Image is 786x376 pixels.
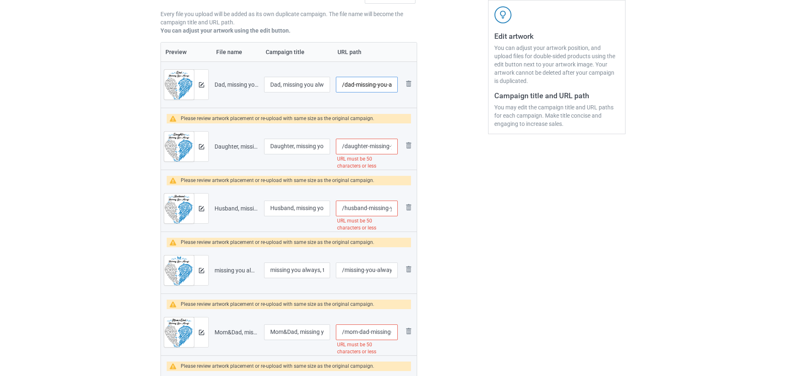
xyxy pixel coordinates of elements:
[404,326,413,336] img: svg+xml;base64,PD94bWwgdmVyc2lvbj0iMS4wIiBlbmNvZGluZz0iVVRGLTgiPz4KPHN2ZyB3aWR0aD0iMjhweCIgaGVpZ2...
[336,154,398,171] div: URL must be 50 characters or less
[164,70,194,105] img: original.png
[336,340,398,357] div: URL must be 50 characters or less
[161,27,290,34] b: You can adjust your artwork using the edit button.
[494,6,512,24] img: svg+xml;base64,PD94bWwgdmVyc2lvbj0iMS4wIiBlbmNvZGluZz0iVVRGLTgiPz4KPHN2ZyB3aWR0aD0iNDJweCIgaGVpZ2...
[212,43,261,61] th: File name
[181,362,374,371] div: Please review artwork placement or re-upload with same size as the original campaign.
[215,142,258,151] div: Daughter, missing you always, the day [DEMOGRAPHIC_DATA] took you home.png
[161,43,212,61] th: Preview
[170,301,181,307] img: warning
[404,202,413,212] img: svg+xml;base64,PD94bWwgdmVyc2lvbj0iMS4wIiBlbmNvZGluZz0iVVRGLTgiPz4KPHN2ZyB3aWR0aD0iMjhweCIgaGVpZ2...
[164,317,194,353] img: original.png
[333,43,401,61] th: URL path
[164,194,194,229] img: original.png
[336,216,398,233] div: URL must be 50 characters or less
[199,330,204,335] img: svg+xml;base64,PD94bWwgdmVyc2lvbj0iMS4wIiBlbmNvZGluZz0iVVRGLTgiPz4KPHN2ZyB3aWR0aD0iMTRweCIgaGVpZ2...
[494,31,619,41] h3: Edit artwork
[170,363,181,369] img: warning
[404,140,413,150] img: svg+xml;base64,PD94bWwgdmVyc2lvbj0iMS4wIiBlbmNvZGluZz0iVVRGLTgiPz4KPHN2ZyB3aWR0aD0iMjhweCIgaGVpZ2...
[199,268,204,273] img: svg+xml;base64,PD94bWwgdmVyc2lvbj0iMS4wIiBlbmNvZGluZz0iVVRGLTgiPz4KPHN2ZyB3aWR0aD0iMTRweCIgaGVpZ2...
[199,82,204,87] img: svg+xml;base64,PD94bWwgdmVyc2lvbj0iMS4wIiBlbmNvZGluZz0iVVRGLTgiPz4KPHN2ZyB3aWR0aD0iMTRweCIgaGVpZ2...
[494,103,619,128] div: You may edit the campaign title and URL paths for each campaign. Make title concise and engaging ...
[181,238,374,247] div: Please review artwork placement or re-upload with same size as the original campaign.
[170,177,181,184] img: warning
[181,300,374,309] div: Please review artwork placement or re-upload with same size as the original campaign.
[215,204,258,213] div: Husband, missing you always, the day [DEMOGRAPHIC_DATA] took you home.png
[164,132,194,167] img: original.png
[181,114,374,123] div: Please review artwork placement or re-upload with same size as the original campaign.
[494,44,619,85] div: You can adjust your artwork position, and upload files for double-sided products using the edit b...
[170,239,181,246] img: warning
[404,79,413,89] img: svg+xml;base64,PD94bWwgdmVyc2lvbj0iMS4wIiBlbmNvZGluZz0iVVRGLTgiPz4KPHN2ZyB3aWR0aD0iMjhweCIgaGVpZ2...
[215,80,258,89] div: Dad, missing you always, the day [DEMOGRAPHIC_DATA] took you home.png
[215,328,258,336] div: Mom&Dad, missing you always, the day [DEMOGRAPHIC_DATA] took you home.png
[199,206,204,211] img: svg+xml;base64,PD94bWwgdmVyc2lvbj0iMS4wIiBlbmNvZGluZz0iVVRGLTgiPz4KPHN2ZyB3aWR0aD0iMTRweCIgaGVpZ2...
[164,255,194,291] img: original.png
[215,266,258,274] div: missing you always, the day [DEMOGRAPHIC_DATA] took you home.png
[170,116,181,122] img: warning
[404,264,413,274] img: svg+xml;base64,PD94bWwgdmVyc2lvbj0iMS4wIiBlbmNvZGluZz0iVVRGLTgiPz4KPHN2ZyB3aWR0aD0iMjhweCIgaGVpZ2...
[161,10,417,26] p: Every file you upload will be added as its own duplicate campaign. The file name will become the ...
[199,144,204,149] img: svg+xml;base64,PD94bWwgdmVyc2lvbj0iMS4wIiBlbmNvZGluZz0iVVRGLTgiPz4KPHN2ZyB3aWR0aD0iMTRweCIgaGVpZ2...
[494,91,619,100] h3: Campaign title and URL path
[261,43,333,61] th: Campaign title
[181,176,374,185] div: Please review artwork placement or re-upload with same size as the original campaign.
